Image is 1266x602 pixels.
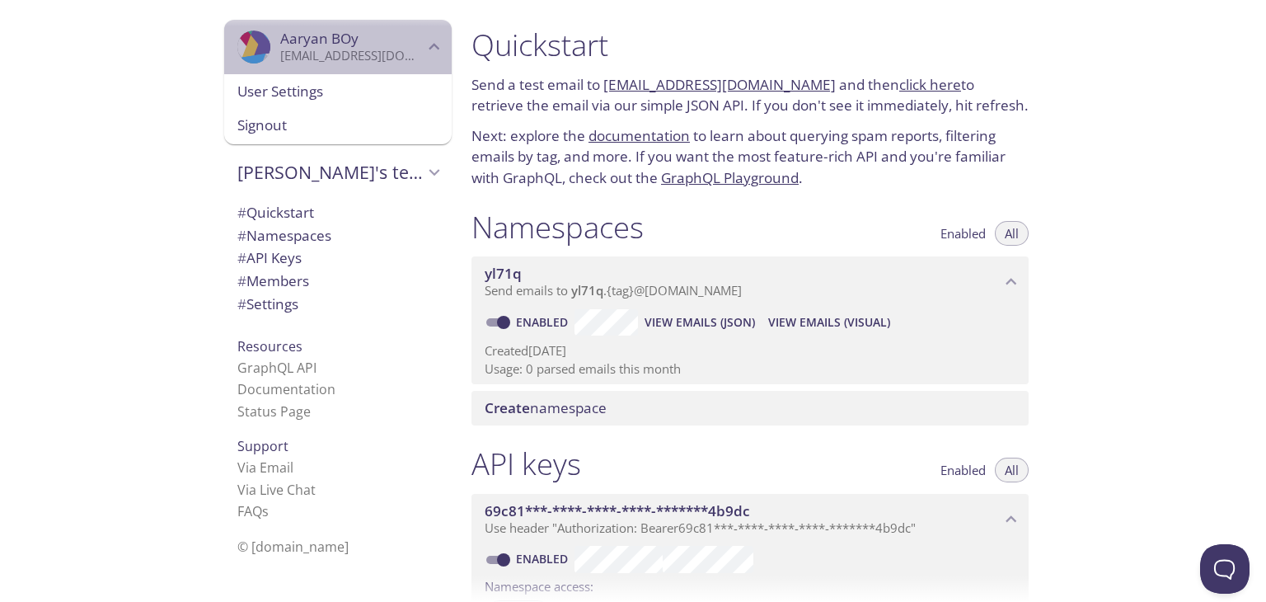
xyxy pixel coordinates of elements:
[513,551,574,567] a: Enabled
[237,226,246,245] span: #
[485,342,1015,360] p: Created [DATE]
[237,248,246,267] span: #
[237,337,302,355] span: Resources
[224,247,452,270] div: API Keys
[471,74,1029,116] p: Send a test email to and then to retrieve the email via our simple JSON API. If you don't see it ...
[471,256,1029,308] div: yl71q namespace
[280,48,424,64] p: [EMAIL_ADDRESS][DOMAIN_NAME]
[995,458,1029,482] button: All
[224,108,452,144] div: Signout
[485,282,742,299] span: Send emails to . {tag} @[DOMAIN_NAME]
[237,203,246,222] span: #
[471,445,581,482] h1: API keys
[588,126,690,145] a: documentation
[237,203,314,222] span: Quickstart
[638,309,762,336] button: View Emails (JSON)
[899,75,961,94] a: click here
[237,402,311,421] a: Status Page
[485,264,522,283] span: yl71q
[471,391,1029,426] div: Create namespace
[571,282,603,299] span: yl71q
[995,221,1029,246] button: All
[237,538,349,556] span: © [DOMAIN_NAME]
[237,271,246,290] span: #
[237,459,293,477] a: Via Email
[1200,544,1250,594] iframe: Help Scout Beacon - Open
[661,168,799,187] a: GraphQL Playground
[762,309,897,336] button: View Emails (Visual)
[768,313,890,332] span: View Emails (Visual)
[224,20,452,74] div: Aaryan BOy
[237,81,438,102] span: User Settings
[931,221,996,246] button: Enabled
[224,201,452,224] div: Quickstart
[237,294,298,313] span: Settings
[237,161,424,184] span: [PERSON_NAME]'s team
[237,248,302,267] span: API Keys
[224,293,452,316] div: Team Settings
[237,380,335,398] a: Documentation
[237,115,438,136] span: Signout
[485,398,607,417] span: namespace
[224,151,452,194] div: Aaryan's team
[237,359,316,377] a: GraphQL API
[224,74,452,109] div: User Settings
[931,458,996,482] button: Enabled
[485,360,1015,378] p: Usage: 0 parsed emails this month
[237,502,269,520] a: FAQ
[645,313,755,332] span: View Emails (JSON)
[224,224,452,247] div: Namespaces
[237,226,331,245] span: Namespaces
[237,481,316,499] a: Via Live Chat
[485,398,530,417] span: Create
[513,314,574,330] a: Enabled
[471,26,1029,63] h1: Quickstart
[224,270,452,293] div: Members
[280,29,359,48] span: Aaryan BOy
[471,209,644,246] h1: Namespaces
[237,437,288,455] span: Support
[603,75,836,94] a: [EMAIL_ADDRESS][DOMAIN_NAME]
[471,125,1029,189] p: Next: explore the to learn about querying spam reports, filtering emails by tag, and more. If you...
[262,502,269,520] span: s
[485,573,593,597] label: Namespace access:
[237,271,309,290] span: Members
[237,294,246,313] span: #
